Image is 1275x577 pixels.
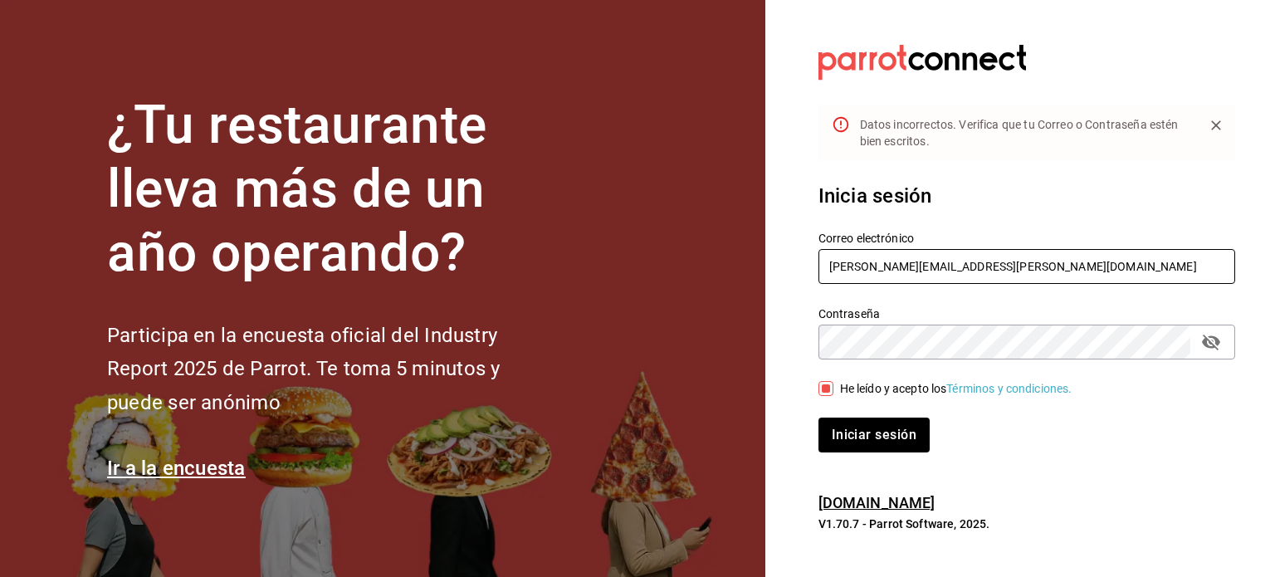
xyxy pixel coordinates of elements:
label: Contraseña [818,308,1235,320]
label: Correo electrónico [818,232,1235,244]
button: Close [1204,113,1229,138]
div: Datos incorrectos. Verifica que tu Correo o Contraseña estén bien escritos. [860,110,1190,156]
a: [DOMAIN_NAME] [818,494,935,511]
a: Ir a la encuesta [107,457,246,480]
h3: Inicia sesión [818,181,1235,211]
h2: Participa en la encuesta oficial del Industry Report 2025 de Parrot. Te toma 5 minutos y puede se... [107,319,555,420]
button: Iniciar sesión [818,418,930,452]
p: V1.70.7 - Parrot Software, 2025. [818,516,1235,532]
a: Términos y condiciones. [946,382,1072,395]
div: He leído y acepto los [840,380,1072,398]
input: Ingresa tu correo electrónico [818,249,1235,284]
h1: ¿Tu restaurante lleva más de un año operando? [107,94,555,285]
button: passwordField [1197,328,1225,356]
